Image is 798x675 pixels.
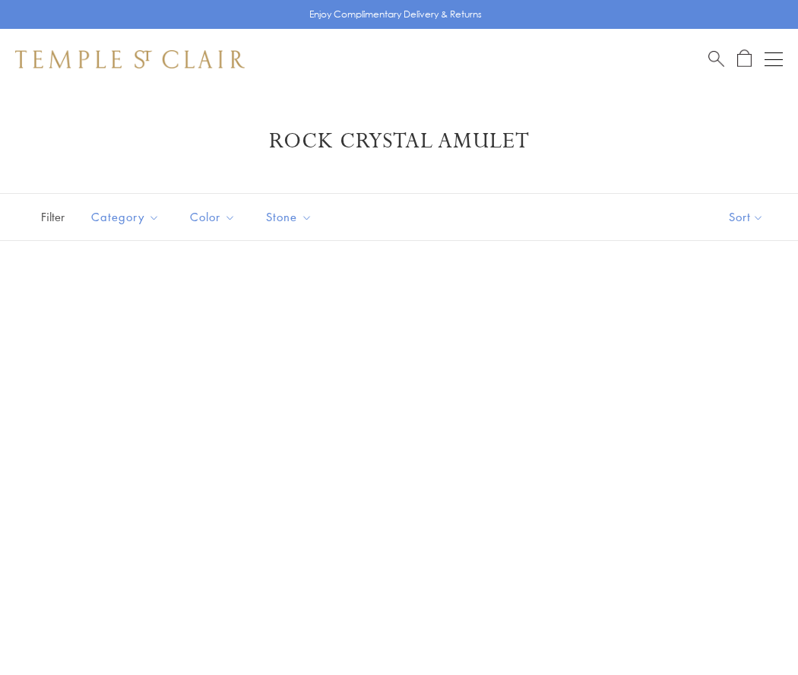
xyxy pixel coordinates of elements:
[708,49,724,68] a: Search
[737,49,752,68] a: Open Shopping Bag
[80,200,171,234] button: Category
[309,7,482,22] p: Enjoy Complimentary Delivery & Returns
[695,194,798,240] button: Show sort by
[258,208,324,227] span: Stone
[255,200,324,234] button: Stone
[15,50,245,68] img: Temple St. Clair
[179,200,247,234] button: Color
[182,208,247,227] span: Color
[765,50,783,68] button: Open navigation
[84,208,171,227] span: Category
[38,128,760,155] h1: Rock Crystal Amulet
